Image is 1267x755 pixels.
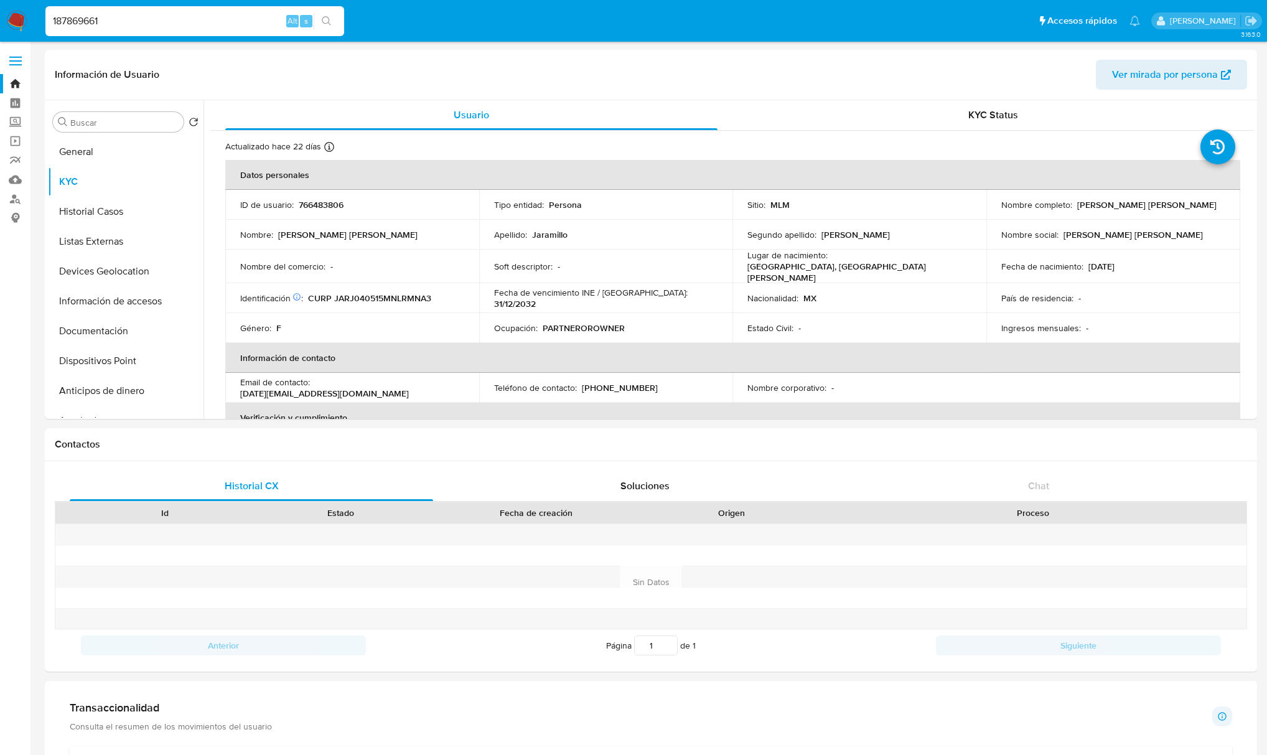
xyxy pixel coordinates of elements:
[1077,199,1217,210] p: [PERSON_NAME] [PERSON_NAME]
[278,229,418,240] p: [PERSON_NAME] [PERSON_NAME]
[225,343,1240,373] th: Información de contacto
[494,199,544,210] p: Tipo entidad :
[48,137,203,167] button: General
[1001,322,1081,334] p: Ingresos mensuales :
[494,298,536,309] p: 31/12/2032
[48,316,203,346] button: Documentación
[1129,16,1140,26] a: Notificaciones
[620,479,670,493] span: Soluciones
[454,108,489,122] span: Usuario
[314,12,339,30] button: search-icon
[240,199,294,210] p: ID de usuario :
[543,322,625,334] p: PARTNEROROWNER
[747,229,816,240] p: Segundo apellido :
[86,507,244,519] div: Id
[225,479,279,493] span: Historial CX
[70,117,179,128] input: Buscar
[225,403,1240,433] th: Verificación y cumplimiento
[747,293,798,304] p: Nacionalidad :
[48,346,203,376] button: Dispositivos Point
[1096,60,1247,90] button: Ver mirada por persona
[747,199,765,210] p: Sitio :
[48,286,203,316] button: Información de accesos
[240,388,409,399] p: [DATE][EMAIL_ADDRESS][DOMAIN_NAME]
[48,227,203,256] button: Listas Externas
[55,438,1247,451] h1: Contactos
[55,68,159,81] h1: Información de Usuario
[437,507,635,519] div: Fecha de creación
[1170,15,1240,27] p: yael.arizperojo@mercadolibre.com.mx
[48,406,203,436] button: Aprobadores
[693,639,696,652] span: 1
[532,229,568,240] p: Jaramillo
[1112,60,1218,90] span: Ver mirada por persona
[803,293,816,304] p: MX
[240,261,325,272] p: Nombre del comercio :
[304,15,308,27] span: s
[225,160,1240,190] th: Datos personales
[240,322,271,334] p: Género :
[606,635,696,655] span: Página de
[225,141,321,152] p: Actualizado hace 22 días
[747,382,826,393] p: Nombre corporativo :
[288,15,297,27] span: Alt
[189,117,199,131] button: Volver al orden por defecto
[1245,14,1258,27] a: Salir
[48,197,203,227] button: Historial Casos
[494,382,577,393] p: Teléfono de contacto :
[1088,261,1115,272] p: [DATE]
[81,635,366,655] button: Anterior
[494,261,553,272] p: Soft descriptor :
[240,377,310,388] p: Email de contacto :
[968,108,1018,122] span: KYC Status
[1001,229,1059,240] p: Nombre social :
[1078,293,1081,304] p: -
[45,13,344,29] input: Buscar usuario o caso...
[276,322,281,334] p: F
[747,322,793,334] p: Estado Civil :
[1064,229,1203,240] p: [PERSON_NAME] [PERSON_NAME]
[330,261,333,272] p: -
[48,376,203,406] button: Anticipos de dinero
[821,229,890,240] p: [PERSON_NAME]
[1001,261,1083,272] p: Fecha de nacimiento :
[240,229,273,240] p: Nombre :
[747,250,828,261] p: Lugar de nacimiento :
[1001,293,1073,304] p: País de residencia :
[494,287,688,298] p: Fecha de vencimiento INE / [GEOGRAPHIC_DATA] :
[299,199,344,210] p: 766483806
[1047,14,1117,27] span: Accesos rápidos
[261,507,419,519] div: Estado
[828,507,1238,519] div: Proceso
[58,117,68,127] button: Buscar
[770,199,790,210] p: MLM
[747,261,966,283] p: [GEOGRAPHIC_DATA], [GEOGRAPHIC_DATA][PERSON_NAME]
[1086,322,1088,334] p: -
[653,507,811,519] div: Origen
[1028,479,1049,493] span: Chat
[582,382,658,393] p: [PHONE_NUMBER]
[798,322,801,334] p: -
[549,199,582,210] p: Persona
[831,382,834,393] p: -
[558,261,560,272] p: -
[308,293,431,304] p: CURP JARJ040515MNLRMNA3
[48,256,203,286] button: Devices Geolocation
[48,167,203,197] button: KYC
[494,322,538,334] p: Ocupación :
[1001,199,1072,210] p: Nombre completo :
[494,229,527,240] p: Apellido :
[240,293,303,304] p: Identificación :
[936,635,1221,655] button: Siguiente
